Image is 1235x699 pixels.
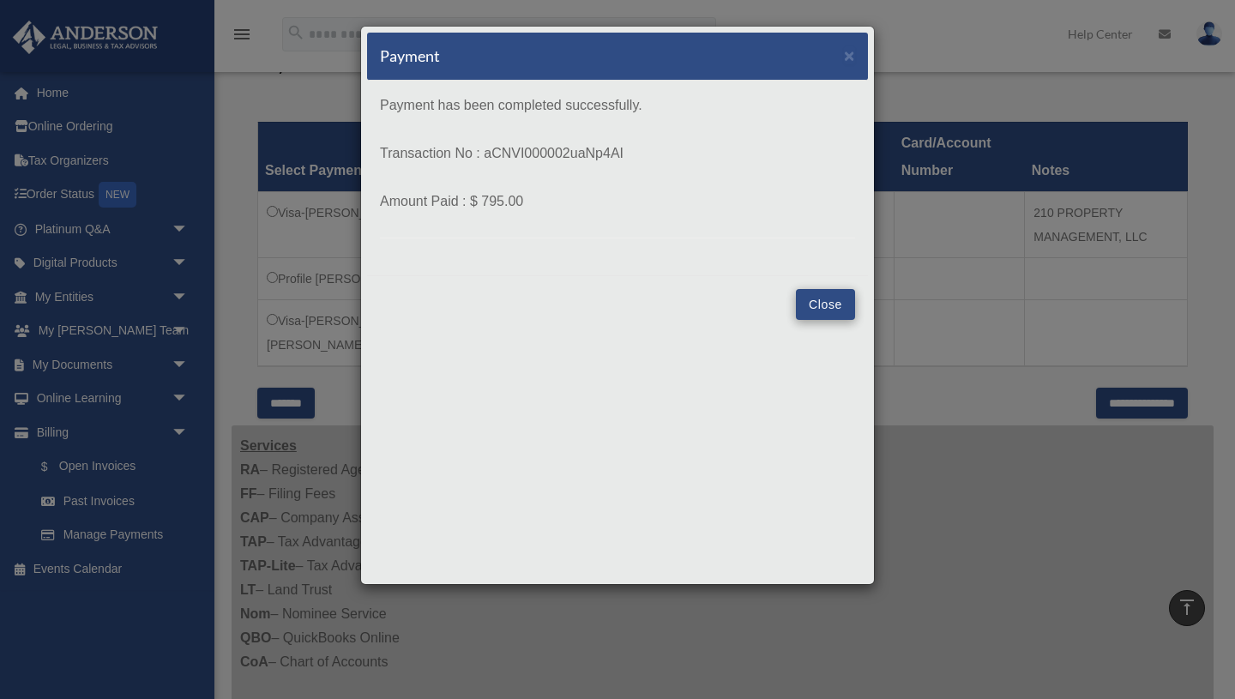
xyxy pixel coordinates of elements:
button: Close [796,289,855,320]
p: Payment has been completed successfully. [380,93,855,118]
p: Amount Paid : $ 795.00 [380,190,855,214]
h5: Payment [380,45,440,67]
button: Close [844,46,855,64]
p: Transaction No : aCNVI000002uaNp4AI [380,142,855,166]
span: × [844,45,855,65]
